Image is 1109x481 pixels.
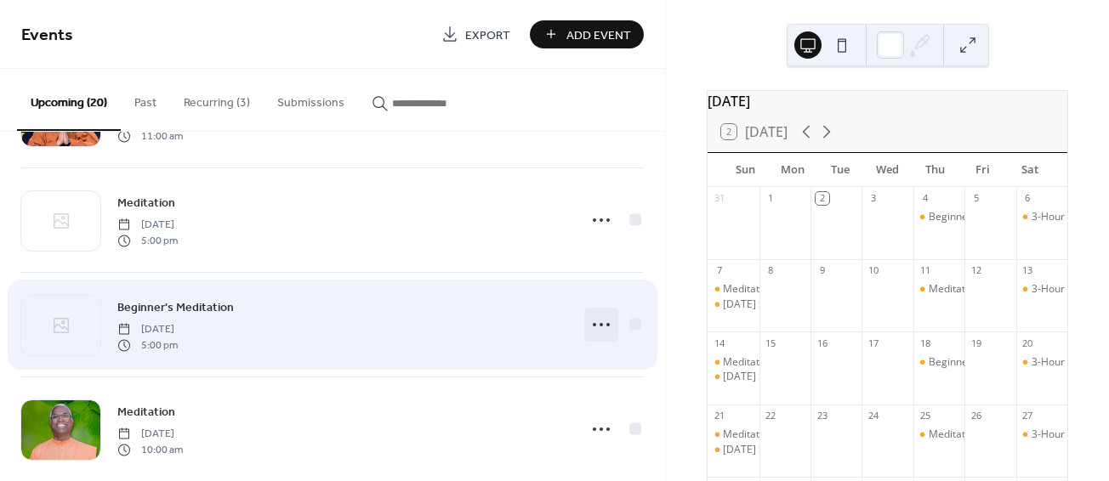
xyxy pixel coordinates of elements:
div: Fri [958,153,1006,187]
div: 14 [713,337,725,349]
div: 9 [816,264,828,277]
div: Beginner's Meditation [929,355,1033,370]
div: 12 [970,264,982,277]
button: Recurring (3) [170,69,264,129]
div: 6 [1021,192,1034,205]
a: Meditation [117,402,175,422]
span: Export [465,26,510,44]
div: Sunday Service [708,297,759,312]
div: 8 [765,264,777,277]
div: Meditation [929,282,980,297]
div: Wed [864,153,912,187]
span: Meditation [117,195,175,212]
div: 17 [867,337,879,349]
div: [DATE] Service [723,297,793,312]
a: Export [429,20,523,48]
div: 3 [867,192,879,205]
span: Meditation [117,404,175,422]
div: Meditation [913,427,964,442]
div: 26 [970,410,982,422]
div: Meditation [723,282,774,297]
button: Past [121,69,170,129]
div: 23 [816,410,828,422]
span: [DATE] [117,218,178,233]
div: Meditation [708,282,759,297]
div: 10 [867,264,879,277]
div: 24 [867,410,879,422]
div: Beginner's Meditation [913,355,964,370]
div: 31 [713,192,725,205]
div: Meditation [929,427,980,442]
div: 7 [713,264,725,277]
span: Events [21,19,73,52]
div: 1 [765,192,777,205]
span: 11:00 am [117,128,183,144]
div: Meditation [708,427,759,442]
span: 5:00 pm [117,233,178,248]
div: [DATE] [708,91,1067,111]
div: [DATE] Service [723,443,793,457]
div: 22 [765,410,777,422]
div: 27 [1021,410,1034,422]
div: Meditation [723,427,774,442]
div: Meditation [708,355,759,370]
span: 10:00 am [117,442,183,457]
div: Beginner's Meditation [929,210,1033,224]
div: 3-Hour Meditation [1016,282,1067,297]
div: 21 [713,410,725,422]
span: 5:00 pm [117,337,178,353]
div: 18 [918,337,931,349]
div: Sat [1006,153,1054,187]
button: Upcoming (20) [17,69,121,131]
div: Sunday Service [708,370,759,384]
div: 19 [970,337,982,349]
div: 5 [970,192,982,205]
div: 20 [1021,337,1034,349]
div: Tue [816,153,864,187]
span: [DATE] [117,427,183,442]
div: 3-Hour Meditation [1016,210,1067,224]
div: Beginner's Meditation [913,210,964,224]
div: 2 [816,192,828,205]
button: Submissions [264,69,358,129]
div: 15 [765,337,777,349]
span: [DATE] [117,322,178,337]
div: 11 [918,264,931,277]
div: [DATE] Service [723,370,793,384]
div: Mon [769,153,816,187]
button: Add Event [530,20,644,48]
span: Beginner's Meditation [117,299,234,317]
a: Beginner's Meditation [117,297,234,317]
div: Thu [912,153,959,187]
div: 3-Hour Meditation [1016,427,1067,442]
div: 4 [918,192,931,205]
div: Sun [721,153,769,187]
div: 25 [918,410,931,422]
div: Sunday Service [708,443,759,457]
div: 13 [1021,264,1034,277]
span: Add Event [566,26,631,44]
div: Meditation [723,355,774,370]
a: Meditation [117,193,175,212]
div: 16 [816,337,828,349]
div: 3-Hour Meditation [1016,355,1067,370]
div: Meditation [913,282,964,297]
